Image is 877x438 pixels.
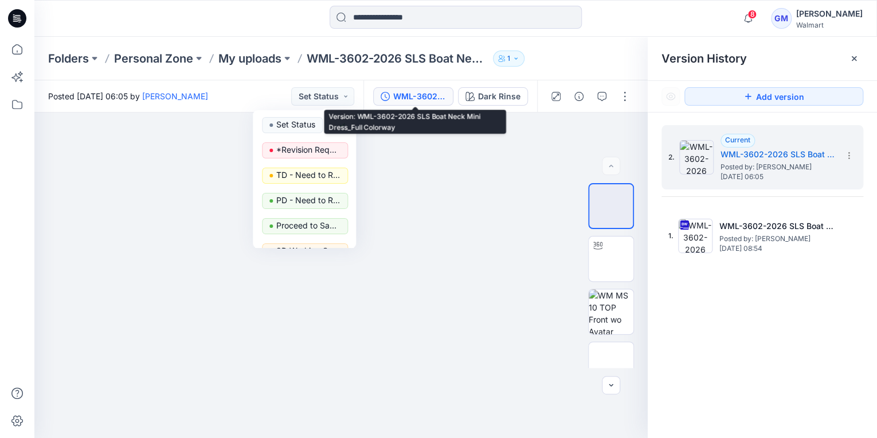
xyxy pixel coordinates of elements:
[142,91,208,101] a: [PERSON_NAME]
[458,87,528,106] button: Dark Rinse
[719,245,834,253] span: [DATE] 08:54
[373,87,453,106] button: WML-3602-2026 SLS Boat Neck Mini Dress_Full Colorway
[721,148,835,161] h5: WML-3602-2026 SLS Boat Neck Mini Dress_Full Colorway
[307,51,488,67] p: WML-3602-2026 SLS Boat Neck Mini Dress
[678,219,712,253] img: WML-3602-2026 SLS Boat Neck Mini Dress
[719,233,834,245] span: Posted by: Gayan Mahawithanalage
[771,8,792,29] div: GM
[796,7,863,21] div: [PERSON_NAME]
[276,193,340,208] p: PD - Need to Review Cost
[507,52,510,65] p: 1
[48,51,89,67] a: Folders
[668,231,674,241] span: 1.
[719,219,834,233] h5: WML-3602-2026 SLS Boat Neck Mini Dress
[276,168,340,183] p: TD - Need to Review
[668,152,675,162] span: 2.
[478,90,520,103] div: Dark Rinse
[493,51,524,67] button: 1
[218,51,281,67] a: My uploads
[570,87,588,106] button: Details
[725,135,750,144] span: Current
[721,173,835,181] span: [DATE] 06:05
[684,87,863,106] button: Add version
[114,51,193,67] a: Personal Zone
[48,90,208,102] span: Posted [DATE] 06:05 by
[589,289,633,334] img: WM MS 10 TOP Front wo Avatar
[661,52,747,65] span: Version History
[849,54,859,63] button: Close
[276,243,340,258] p: 3D Working Session - Need to Review
[721,161,835,173] span: Posted by: Gayan Mahawithanalage
[661,87,680,106] button: Show Hidden Versions
[276,117,315,132] p: Set Status
[393,90,446,103] div: WML-3602-2026 SLS Boat Neck Mini Dress_Full Colorway
[276,218,340,233] p: Proceed to Sample
[679,140,714,175] img: WML-3602-2026 SLS Boat Neck Mini Dress_Full Colorway
[747,10,757,19] span: 8
[796,21,863,29] div: Walmart
[276,142,340,157] p: *Revision Requested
